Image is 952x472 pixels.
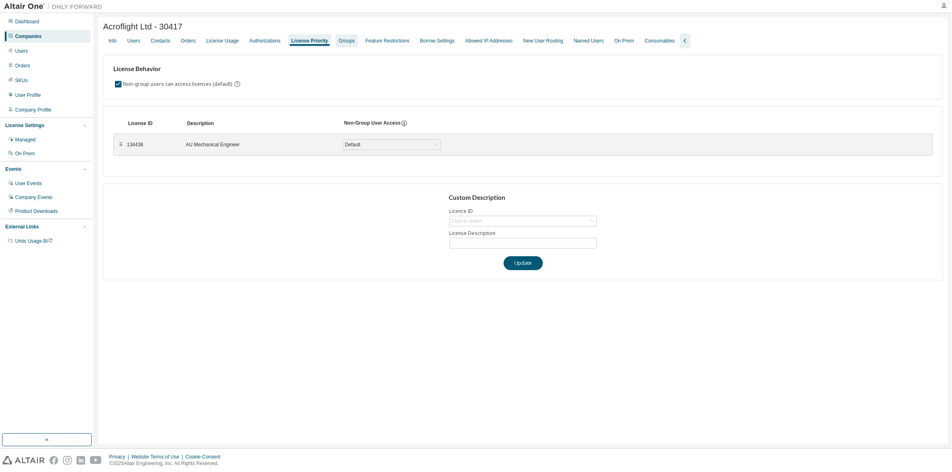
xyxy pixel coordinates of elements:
[15,92,41,98] div: User Profile
[127,38,140,44] div: Users
[119,141,124,148] div: ⠿
[127,141,176,148] div: 134438
[420,38,455,44] div: Borrow Settings
[344,140,362,149] div: Default
[614,38,634,44] div: On Prem
[5,224,39,230] div: External Links
[15,238,53,244] span: Units Usage BI
[234,81,241,88] svg: By default any user not assigned to any group can access any license. Turn this setting off to di...
[15,107,52,113] div: Company Profile
[523,38,563,44] div: New User Routing
[15,18,39,25] div: Dashboard
[90,456,102,465] img: youtube.svg
[2,456,45,465] img: altair_logo.svg
[450,208,597,215] label: Licence ID
[123,79,234,89] label: Non-group users can access licenses (default)
[109,460,225,467] p: © 2025 Altair Engineering, Inc. All Rights Reserved.
[77,456,85,465] img: linkedin.svg
[504,256,543,270] button: Update
[452,218,482,224] div: Click to select
[131,454,185,460] div: Website Terms of Use
[15,150,35,157] div: On Prem
[15,33,42,40] div: Companies
[449,194,597,202] h3: Custom Description
[151,38,170,44] div: Contacts
[645,38,675,44] div: Consumables
[15,208,58,215] div: Product Downloads
[108,38,117,44] div: Info
[113,65,240,73] h3: License Behavior
[5,122,44,129] div: License Settings
[15,48,28,54] div: Users
[109,454,131,460] div: Privacy
[450,230,597,237] label: License Description
[339,38,355,44] div: Groups
[465,38,513,44] div: Allowed IP Addresses
[128,120,177,127] div: License ID
[344,120,401,127] div: Non-Group User Access
[63,456,72,465] img: instagram.svg
[450,216,596,226] div: Click to select
[187,120,334,127] div: Description
[186,141,333,148] div: AU Mechanical Engineer
[5,166,21,172] div: Events
[103,22,182,31] span: Acroflight Ltd - 30417
[15,77,28,84] div: SKUs
[343,140,441,150] div: Default
[185,454,225,460] div: Cookie Consent
[365,38,409,44] div: Feature Restrictions
[574,38,604,44] div: Named Users
[15,136,36,143] div: Managed
[15,63,30,69] div: Orders
[4,2,106,11] img: Altair One
[291,38,328,44] div: License Priority
[250,38,281,44] div: Authorizations
[206,38,239,44] div: License Usage
[15,180,42,187] div: User Events
[181,38,196,44] div: Orders
[15,194,52,201] div: Company Events
[50,456,58,465] img: facebook.svg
